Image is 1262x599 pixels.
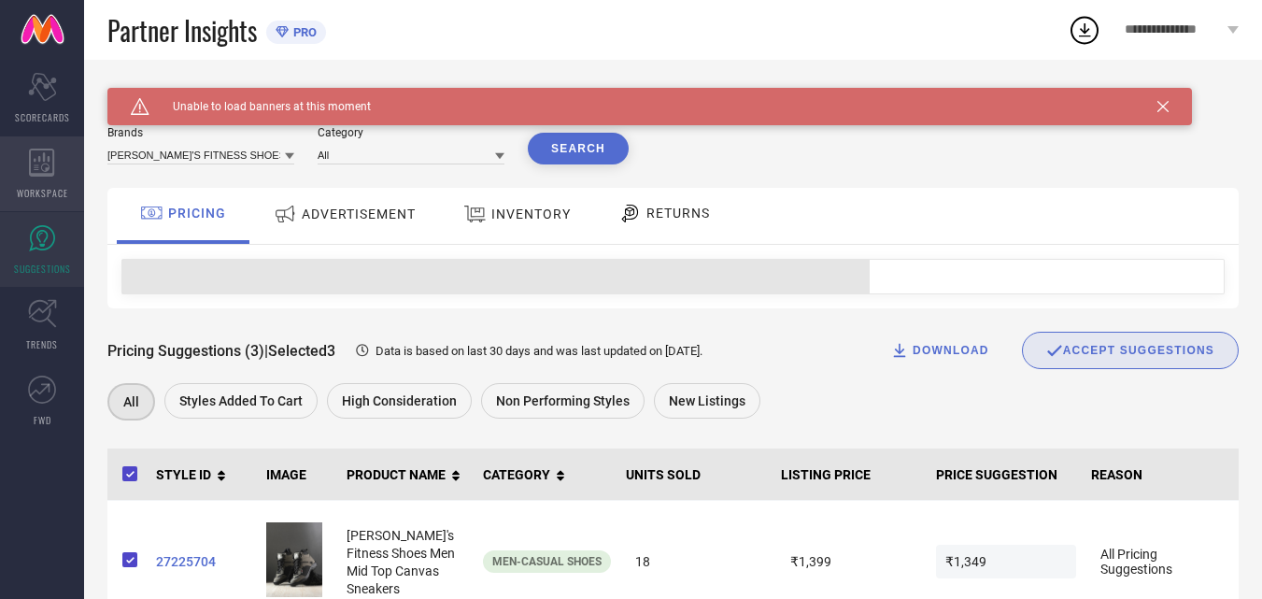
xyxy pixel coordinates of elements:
span: High Consideration [342,393,457,408]
th: PRICE SUGGESTION [929,449,1084,501]
th: IMAGE [259,449,339,501]
th: REASON [1084,449,1239,501]
div: Open download list [1068,13,1101,47]
span: WORKSPACE [17,186,68,200]
span: RETURNS [646,206,710,221]
button: Search [528,133,629,164]
span: ₹1,399 [781,545,921,578]
span: All Pricing Suggestions [1091,537,1231,586]
div: ACCEPT SUGGESTIONS [1046,342,1214,359]
th: LISTING PRICE [773,449,929,501]
th: CATEGORY [475,449,618,501]
span: TRENDS [26,337,58,351]
button: ACCEPT SUGGESTIONS [1022,332,1239,369]
div: Brands [107,126,294,139]
span: ADVERTISEMENT [302,207,416,221]
span: INVENTORY [491,207,571,221]
span: All [123,394,139,409]
span: SCORECARDS [15,110,70,124]
div: Category [318,126,504,139]
img: 49d570f2-bb62-4712-acf1-a15aa5addf9c1706338702223LeoMensWaterproofNon-SlipLightweightOutdoorHighT... [266,522,322,597]
span: New Listings [669,393,745,408]
span: Selected 3 [268,342,335,360]
span: Men-Casual Shoes [492,555,602,568]
th: PRODUCT NAME [339,449,475,501]
span: | [264,342,268,360]
span: SUGGESTIONS [14,262,71,276]
span: [PERSON_NAME]'s Fitness Shoes Men Mid Top Canvas Sneakers [347,528,455,596]
div: Accept Suggestions [1022,332,1239,369]
span: ₹1,349 [936,545,1076,578]
a: 27225704 [156,554,251,569]
span: Partner Insights [107,11,257,50]
span: 18 [626,545,766,578]
span: Unable to load banners at this moment [149,100,371,113]
th: STYLE ID [149,449,259,501]
span: Styles Added To Cart [179,393,303,408]
span: Non Performing Styles [496,393,630,408]
span: PRICING [168,206,226,221]
button: DOWNLOAD [867,332,1013,369]
span: FWD [34,413,51,427]
h1: SUGGESTIONS [107,88,206,103]
span: Data is based on last 30 days and was last updated on [DATE] . [376,344,702,358]
div: DOWNLOAD [890,341,989,360]
th: UNITS SOLD [618,449,773,501]
span: PRO [289,25,317,39]
span: Pricing Suggestions (3) [107,342,264,360]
